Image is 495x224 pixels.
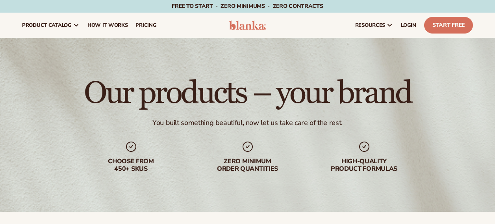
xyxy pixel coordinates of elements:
[152,118,343,127] div: You built something beautiful, now let us take care of the rest.
[84,77,411,109] h1: Our products – your brand
[355,22,385,28] span: resources
[132,13,160,38] a: pricing
[87,22,128,28] span: How It Works
[424,17,473,34] a: Start Free
[172,2,323,10] span: Free to start · ZERO minimums · ZERO contracts
[83,13,132,38] a: How It Works
[229,21,266,30] img: logo
[81,158,182,173] div: Choose from 450+ Skus
[314,158,415,173] div: High-quality product formulas
[401,22,416,28] span: LOGIN
[197,158,298,173] div: Zero minimum order quantities
[18,13,83,38] a: product catalog
[135,22,156,28] span: pricing
[351,13,397,38] a: resources
[397,13,420,38] a: LOGIN
[22,22,72,28] span: product catalog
